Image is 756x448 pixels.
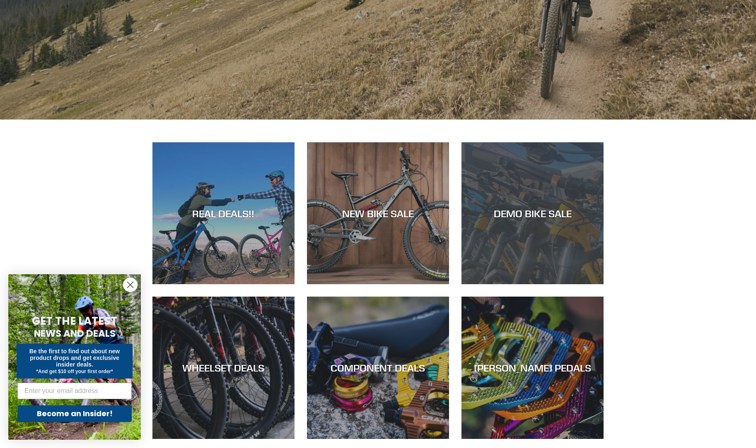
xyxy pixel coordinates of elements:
a: NEW BIKE SALE [307,142,449,284]
div: NEW BIKE SALE [307,207,449,219]
span: *And get $10 off your first order* [36,369,113,374]
a: DEMO BIKE SALE [461,142,604,284]
span: GET THE LATEST [32,314,117,328]
div: WHEELSET DEALS [152,362,295,374]
div: DEMO BIKE SALE [461,207,604,219]
div: [PERSON_NAME] PEDALS [461,362,604,374]
input: Enter your email address [17,383,132,399]
button: Close dialog [123,278,138,292]
a: COMPONENT DEALS [307,297,449,438]
a: REAL DEALS!! [152,142,295,284]
a: WHEELSET DEALS [152,297,295,438]
div: REAL DEALS!! [152,207,295,219]
span: Be the first to find out about new product drops and get exclusive insider deals. [29,348,120,368]
span: NEWS AND DEALS [34,327,116,340]
a: [PERSON_NAME] PEDALS [461,297,604,438]
button: Become an Insider! [17,405,132,422]
div: COMPONENT DEALS [307,362,449,374]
